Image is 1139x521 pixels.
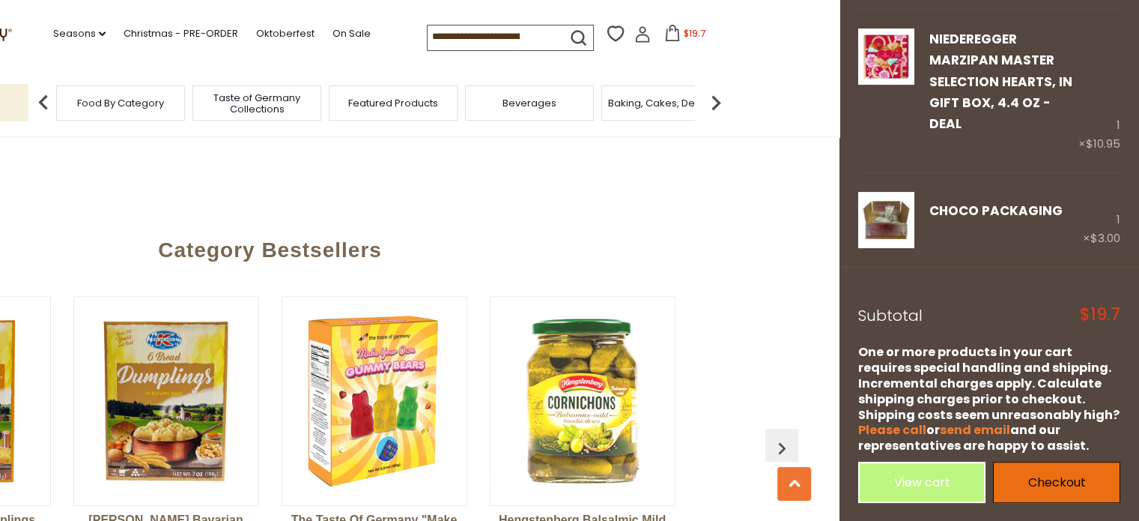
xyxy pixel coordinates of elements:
[858,28,914,154] a: Niederegger Marzipan Master Selectin Hearts
[490,309,675,493] img: Hengstenberg Balsalmic Mild Cornichons in Jar - 12.5 oz.
[53,25,106,42] a: Seasons
[929,202,1063,220] a: CHOCO Packaging
[1078,28,1120,154] div: 1 ×
[684,27,706,40] span: $19.7
[858,421,926,439] a: Please call
[1083,192,1120,248] div: 1 ×
[1090,230,1120,246] span: $3.00
[770,436,794,460] img: previous arrow
[929,30,1072,133] a: Niederegger Marzipan Master Selection Hearts, in Gift Box, 4.4 oz - DEAL
[1086,136,1120,151] span: $10.95
[1080,307,1120,323] span: $19.7
[282,309,467,493] img: The Taste of Germany
[858,305,923,326] span: Subtotal
[502,97,556,109] a: Beverages
[608,97,724,109] a: Baking, Cakes, Desserts
[858,462,985,503] a: View cart
[255,25,314,42] a: Oktoberfest
[858,28,914,85] img: Niederegger Marzipan Master Selectin Hearts
[993,462,1120,503] a: Checkout
[74,309,258,493] img: Dr. Knoll Bavarian Bread Dumplings Boil in Bag 6 ct. 7 oz.
[28,88,58,118] img: previous arrow
[654,25,717,47] button: $19.7
[940,421,1010,439] a: send email
[77,97,164,109] a: Food By Category
[701,88,731,118] img: next arrow
[858,345,1120,454] div: One or more products in your cart requires special handling and shipping. Incremental charges app...
[197,92,317,115] a: Taste of Germany Collections
[124,25,237,42] a: Christmas - PRE-ORDER
[858,192,914,248] img: CHOCO Packaging
[332,25,370,42] a: On Sale
[348,97,438,109] a: Featured Products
